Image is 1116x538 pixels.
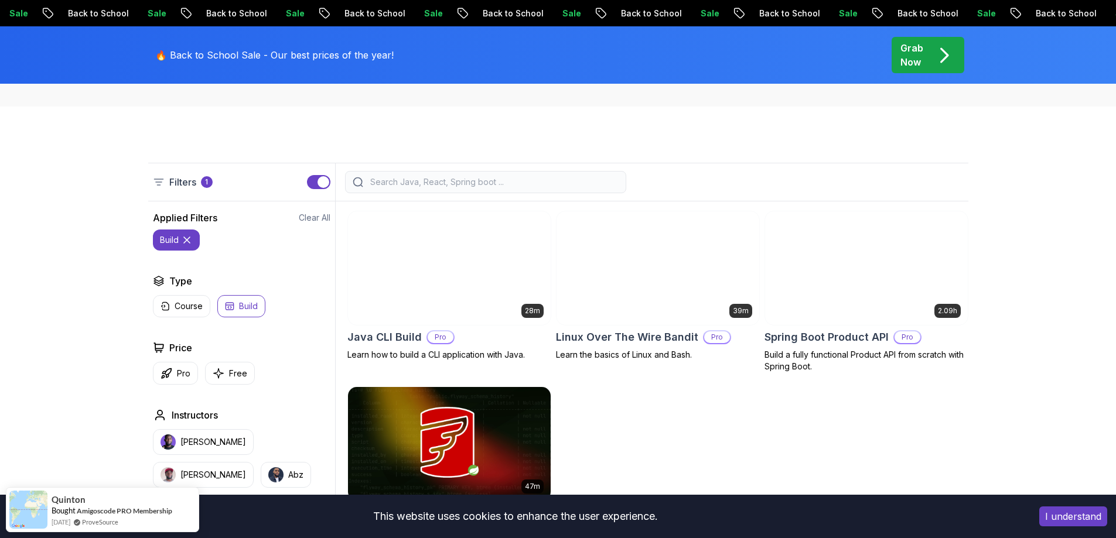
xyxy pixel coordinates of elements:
[288,469,303,481] p: Abz
[331,8,368,19] p: Sale
[765,349,968,372] p: Build a fully functional Product API from scratch with Spring Boot.
[52,495,86,505] span: Quinton
[169,175,196,189] p: Filters
[193,8,230,19] p: Sale
[153,229,200,251] button: build
[608,8,645,19] p: Sale
[368,176,619,188] input: Search Java, React, Spring boot ...
[765,211,968,325] img: Spring Boot Product API card
[180,469,246,481] p: [PERSON_NAME]
[205,362,255,385] button: Free
[765,329,889,345] h2: Spring Boot Product API
[172,408,218,422] h2: Instructors
[175,300,203,312] p: Course
[113,8,193,19] p: Back to School
[177,368,190,379] p: Pro
[390,8,469,19] p: Back to School
[169,274,192,288] h2: Type
[347,211,551,361] a: Java CLI Build card28mJava CLI BuildProLearn how to build a CLI application with Java.
[77,506,172,516] a: Amigoscode PRO Membership
[54,8,92,19] p: Sale
[428,331,453,343] p: Pro
[161,434,176,450] img: instructor img
[347,349,551,361] p: Learn how to build a CLI application with Java.
[9,503,1022,529] div: This website uses cookies to enhance the user experience.
[348,387,551,501] img: Flyway and Spring Boot card
[765,211,968,372] a: Spring Boot Product API card2.09hSpring Boot Product APIProBuild a fully functional Product API f...
[525,482,540,491] p: 47m
[525,306,540,316] p: 28m
[746,8,783,19] p: Sale
[557,211,759,325] img: Linux Over The Wire Bandit card
[943,8,1022,19] p: Back to School
[217,295,265,317] button: Build
[82,517,118,527] a: ProveSource
[895,331,920,343] p: Pro
[229,368,247,379] p: Free
[299,212,330,224] button: Clear All
[153,211,217,225] h2: Applied Filters
[556,349,760,361] p: Learn the basics of Linux and Bash.
[169,341,192,355] h2: Price
[205,177,208,187] p: 1
[52,517,70,527] span: [DATE]
[733,306,749,316] p: 39m
[180,436,246,448] p: [PERSON_NAME]
[666,8,746,19] p: Back to School
[884,8,922,19] p: Sale
[347,329,422,345] h2: Java CLI Build
[469,8,507,19] p: Sale
[348,211,551,325] img: Java CLI Build card
[268,467,284,482] img: instructor img
[804,8,884,19] p: Back to School
[161,467,176,482] img: instructor img
[528,8,608,19] p: Back to School
[1022,8,1060,19] p: Sale
[704,331,730,343] p: Pro
[153,462,254,488] button: instructor img[PERSON_NAME]
[1039,506,1107,526] button: Accept cookies
[153,429,254,455] button: instructor img[PERSON_NAME]
[251,8,331,19] p: Back to School
[52,506,76,515] span: Bought
[9,491,47,529] img: provesource social proof notification image
[556,211,760,361] a: Linux Over The Wire Bandit card39mLinux Over The Wire BanditProLearn the basics of Linux and Bash.
[261,462,311,488] button: instructor imgAbz
[160,234,179,246] p: build
[153,362,198,385] button: Pro
[556,329,698,345] h2: Linux Over The Wire Bandit
[900,41,923,69] p: Grab Now
[239,300,258,312] p: Build
[938,306,957,316] p: 2.09h
[153,295,210,317] button: Course
[155,48,394,62] p: 🔥 Back to School Sale - Our best prices of the year!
